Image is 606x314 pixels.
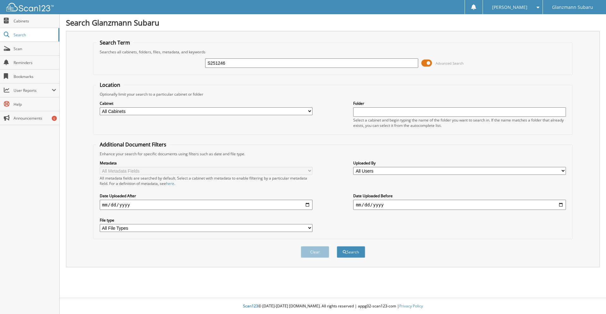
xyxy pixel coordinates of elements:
[97,39,133,46] legend: Search Term
[353,200,566,210] input: end
[100,217,312,223] label: File type
[60,299,606,314] div: © [DATE]-[DATE] [DOMAIN_NAME]. All rights reserved | appg02-scan123-com |
[14,88,52,93] span: User Reports
[14,60,56,65] span: Reminders
[14,74,56,79] span: Bookmarks
[14,32,55,38] span: Search
[243,303,258,309] span: Scan123
[97,141,169,148] legend: Additional Document Filters
[436,61,464,66] span: Advanced Search
[66,17,600,28] h1: Search Glanzmann Subaru
[100,160,312,166] label: Metadata
[52,116,57,121] div: 6
[14,46,56,51] span: Scan
[492,5,527,9] span: [PERSON_NAME]
[337,246,365,258] button: Search
[97,151,569,157] div: Enhance your search for specific documents using filters such as date and file type.
[353,193,566,198] label: Date Uploaded Before
[166,181,174,186] a: here
[100,101,312,106] label: Cabinet
[574,284,606,314] iframe: Chat Widget
[14,102,56,107] span: Help
[552,5,593,9] span: Glanzmann Subaru
[399,303,423,309] a: Privacy Policy
[100,193,312,198] label: Date Uploaded After
[14,18,56,24] span: Cabinets
[97,81,123,88] legend: Location
[14,116,56,121] span: Announcements
[97,92,569,97] div: Optionally limit your search to a particular cabinet or folder
[353,101,566,106] label: Folder
[6,3,54,11] img: scan123-logo-white.svg
[100,175,312,186] div: All metadata fields are searched by default. Select a cabinet with metadata to enable filtering b...
[353,160,566,166] label: Uploaded By
[301,246,329,258] button: Clear
[353,117,566,128] div: Select a cabinet and begin typing the name of the folder you want to search in. If the name match...
[100,200,312,210] input: start
[97,49,569,55] div: Searches all cabinets, folders, files, metadata, and keywords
